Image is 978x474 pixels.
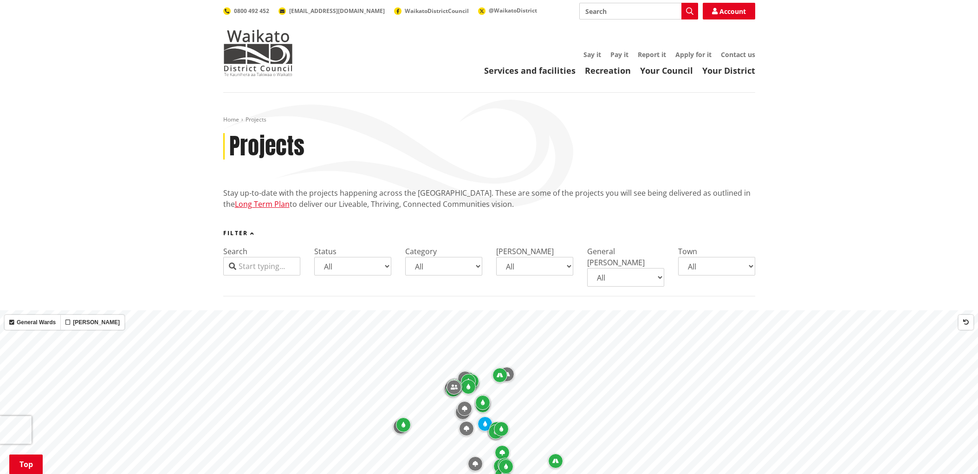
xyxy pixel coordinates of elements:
[702,65,755,76] a: Your District
[289,7,385,15] span: [EMAIL_ADDRESS][DOMAIN_NAME]
[223,116,755,124] nav: breadcrumb
[675,50,712,59] a: Apply for it
[223,115,239,123] a: Home
[721,50,755,59] a: Contact us
[393,419,408,434] div: Map marker
[499,459,513,474] div: Map marker
[5,315,60,330] label: General Wards
[461,374,476,389] div: Map marker
[583,50,601,59] a: Say it
[498,458,512,473] div: Map marker
[489,6,537,14] span: @WaikatoDistrict
[223,7,269,15] a: 0800 492 452
[455,405,470,420] div: Map marker
[229,133,304,160] h1: Projects
[223,246,247,256] label: Search
[457,401,472,416] div: Map marker
[496,246,554,256] label: [PERSON_NAME]
[446,382,460,397] div: Map marker
[223,30,293,76] img: Waikato District Council - Te Kaunihera aa Takiwaa o Waikato
[460,376,475,391] div: Map marker
[279,7,385,15] a: [EMAIL_ADDRESS][DOMAIN_NAME]
[492,368,507,383] div: Map marker
[495,445,510,460] div: Map marker
[396,417,411,432] div: Map marker
[610,50,628,59] a: Pay it
[489,422,504,436] div: Map marker
[234,7,269,15] span: 0800 492 452
[223,187,755,210] p: Stay up-to-date with the projects happening across the [GEOGRAPHIC_DATA]. These are some of the p...
[223,230,255,237] button: Filter
[314,246,337,256] label: Status
[475,395,490,410] div: Map marker
[223,257,300,275] input: Start typing...
[459,421,474,436] div: Map marker
[246,115,266,123] span: Projects
[579,3,698,19] input: Search input
[638,50,666,59] a: Report it
[587,246,645,268] label: General [PERSON_NAME]
[468,456,483,471] div: Map marker
[585,65,631,76] a: Recreation
[678,246,697,256] label: Town
[493,459,508,474] div: Map marker
[447,379,462,394] div: Map marker
[405,7,469,15] span: WaikatoDistrictCouncil
[235,199,290,209] a: Long Term Plan
[60,315,124,330] label: [PERSON_NAME]
[478,416,492,431] div: Map marker
[494,422,509,436] div: Map marker
[548,454,563,468] div: Map marker
[488,424,503,439] div: Map marker
[703,3,755,19] a: Account
[461,379,476,394] div: Map marker
[640,65,693,76] a: Your Council
[405,246,437,256] label: Category
[458,371,473,386] div: Map marker
[444,381,459,396] div: Map marker
[9,455,43,474] a: Top
[499,367,514,382] div: Map marker
[959,315,973,330] button: Reset
[447,380,461,395] div: Map marker
[484,65,576,76] a: Services and facilities
[478,6,537,14] a: @WaikatoDistrict
[394,7,469,15] a: WaikatoDistrictCouncil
